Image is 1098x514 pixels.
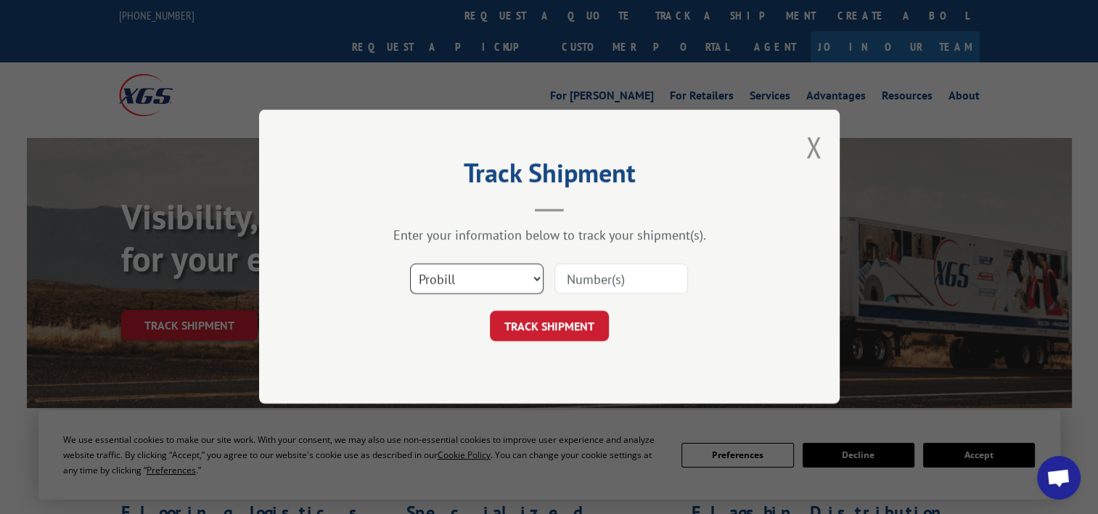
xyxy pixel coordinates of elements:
[332,163,767,190] h2: Track Shipment
[806,128,822,166] button: Close modal
[332,227,767,244] div: Enter your information below to track your shipment(s).
[554,264,688,295] input: Number(s)
[490,311,609,342] button: TRACK SHIPMENT
[1037,456,1081,499] div: Open chat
